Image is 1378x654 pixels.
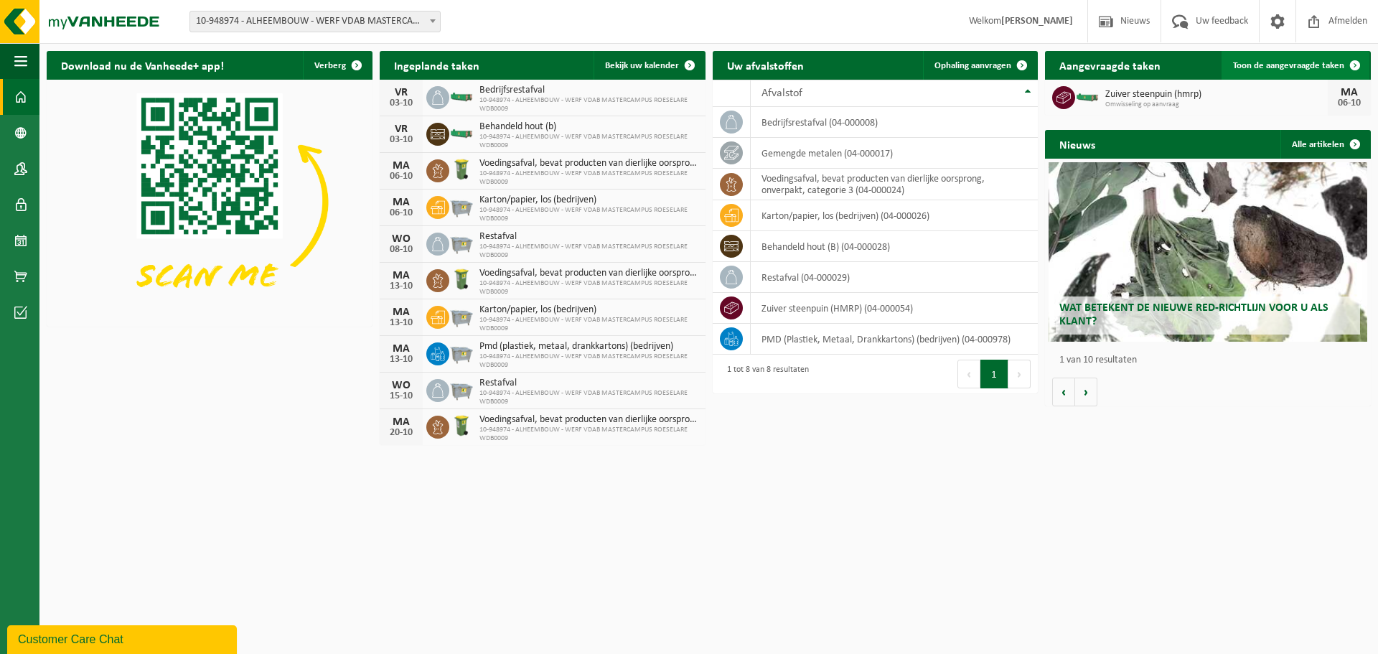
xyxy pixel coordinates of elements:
[47,80,372,324] img: Download de VHEPlus App
[751,169,1039,200] td: voedingsafval, bevat producten van dierlijke oorsprong, onverpakt, categorie 3 (04-000024)
[387,245,416,255] div: 08-10
[479,195,698,206] span: Karton/papier, los (bedrijven)
[479,279,698,296] span: 10-948974 - ALHEEMBOUW - WERF VDAB MASTERCAMPUS ROESELARE WDB0009
[1105,89,1328,101] span: Zuiver steenpuin (hmrp)
[1105,101,1328,109] span: Omwisseling op aanvraag
[1233,61,1344,70] span: Toon de aangevraagde taken
[1045,130,1110,158] h2: Nieuws
[720,358,809,390] div: 1 tot 8 van 8 resultaten
[449,267,474,291] img: WB-0140-HPE-GN-50
[387,307,416,318] div: MA
[751,262,1039,293] td: restafval (04-000029)
[387,98,416,108] div: 03-10
[479,268,698,279] span: Voedingsafval, bevat producten van dierlijke oorsprong, onverpakt, categorie 3
[1045,51,1175,79] h2: Aangevraagde taken
[449,90,474,103] img: HK-XC-15-GN-00
[449,377,474,401] img: WB-2500-GAL-GY-01
[751,200,1039,231] td: karton/papier, los (bedrijven) (04-000026)
[1059,302,1328,327] span: Wat betekent de nieuwe RED-richtlijn voor u als klant?
[1052,378,1075,406] button: Vorige
[479,304,698,316] span: Karton/papier, los (bedrijven)
[387,197,416,208] div: MA
[479,414,698,426] span: Voedingsafval, bevat producten van dierlijke oorsprong, onverpakt, categorie 3
[387,208,416,218] div: 06-10
[479,389,698,406] span: 10-948974 - ALHEEMBOUW - WERF VDAB MASTERCAMPUS ROESELARE WDB0009
[934,61,1011,70] span: Ophaling aanvragen
[923,51,1036,80] a: Ophaling aanvragen
[387,172,416,182] div: 06-10
[479,133,698,150] span: 10-948974 - ALHEEMBOUW - WERF VDAB MASTERCAMPUS ROESELARE WDB0009
[751,293,1039,324] td: zuiver steenpuin (HMRP) (04-000054)
[1059,355,1364,365] p: 1 van 10 resultaten
[47,51,238,79] h2: Download nu de Vanheede+ app!
[387,233,416,245] div: WO
[479,316,698,333] span: 10-948974 - ALHEEMBOUW - WERF VDAB MASTERCAMPUS ROESELARE WDB0009
[1001,16,1073,27] strong: [PERSON_NAME]
[314,61,346,70] span: Verberg
[387,355,416,365] div: 13-10
[1335,98,1364,108] div: 06-10
[449,340,474,365] img: WB-2500-GAL-GY-01
[1008,360,1031,388] button: Next
[713,51,818,79] h2: Uw afvalstoffen
[479,206,698,223] span: 10-948974 - ALHEEMBOUW - WERF VDAB MASTERCAMPUS ROESELARE WDB0009
[1222,51,1369,80] a: Toon de aangevraagde taken
[479,158,698,169] span: Voedingsafval, bevat producten van dierlijke oorsprong, onverpakt, categorie 3
[380,51,494,79] h2: Ingeplande taken
[761,88,802,99] span: Afvalstof
[387,391,416,401] div: 15-10
[479,169,698,187] span: 10-948974 - ALHEEMBOUW - WERF VDAB MASTERCAMPUS ROESELARE WDB0009
[449,414,474,438] img: WB-0140-HPE-GN-50
[387,343,416,355] div: MA
[751,231,1039,262] td: behandeld hout (B) (04-000028)
[479,96,698,113] span: 10-948974 - ALHEEMBOUW - WERF VDAB MASTERCAMPUS ROESELARE WDB0009
[387,123,416,135] div: VR
[303,51,371,80] button: Verberg
[479,243,698,260] span: 10-948974 - ALHEEMBOUW - WERF VDAB MASTERCAMPUS ROESELARE WDB0009
[479,85,698,96] span: Bedrijfsrestafval
[387,318,416,328] div: 13-10
[1335,87,1364,98] div: MA
[449,230,474,255] img: WB-2500-GAL-GY-01
[1075,90,1100,103] img: HK-XC-10-GN-00
[479,121,698,133] span: Behandeld hout (b)
[387,135,416,145] div: 03-10
[751,107,1039,138] td: bedrijfsrestafval (04-000008)
[387,428,416,438] div: 20-10
[7,622,240,654] iframe: chat widget
[751,138,1039,169] td: gemengde metalen (04-000017)
[387,380,416,391] div: WO
[605,61,679,70] span: Bekijk uw kalender
[387,160,416,172] div: MA
[449,304,474,328] img: WB-2500-GAL-GY-01
[479,426,698,443] span: 10-948974 - ALHEEMBOUW - WERF VDAB MASTERCAMPUS ROESELARE WDB0009
[594,51,704,80] a: Bekijk uw kalender
[387,416,416,428] div: MA
[387,87,416,98] div: VR
[479,352,698,370] span: 10-948974 - ALHEEMBOUW - WERF VDAB MASTERCAMPUS ROESELARE WDB0009
[387,270,416,281] div: MA
[751,324,1039,355] td: PMD (Plastiek, Metaal, Drankkartons) (bedrijven) (04-000978)
[189,11,441,32] span: 10-948974 - ALHEEMBOUW - WERF VDAB MASTERCAMPUS ROESELARE WDB0009 - ROESELARE
[479,341,698,352] span: Pmd (plastiek, metaal, drankkartons) (bedrijven)
[387,281,416,291] div: 13-10
[479,231,698,243] span: Restafval
[1075,378,1097,406] button: Volgende
[449,126,474,139] img: HK-XC-15-GN-00
[957,360,980,388] button: Previous
[449,157,474,182] img: WB-0140-HPE-GN-50
[190,11,440,32] span: 10-948974 - ALHEEMBOUW - WERF VDAB MASTERCAMPUS ROESELARE WDB0009 - ROESELARE
[449,194,474,218] img: WB-2500-GAL-GY-01
[1049,162,1368,342] a: Wat betekent de nieuwe RED-richtlijn voor u als klant?
[479,378,698,389] span: Restafval
[980,360,1008,388] button: 1
[1280,130,1369,159] a: Alle artikelen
